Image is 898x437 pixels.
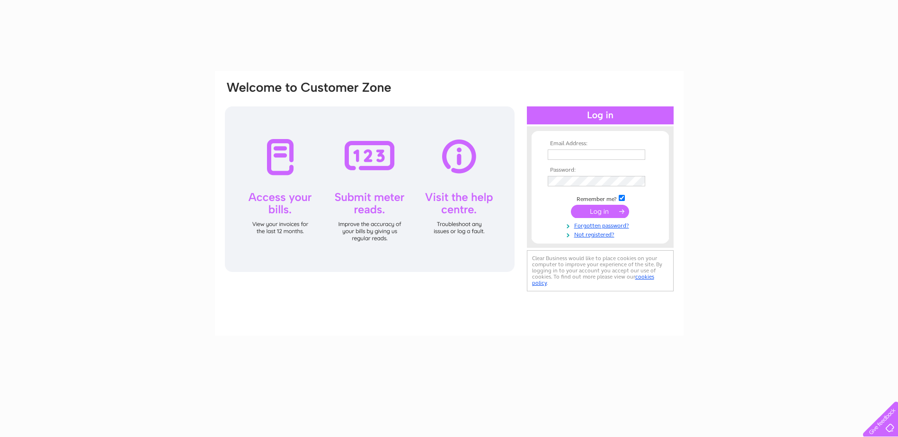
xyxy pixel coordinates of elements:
[527,250,674,291] div: Clear Business would like to place cookies on your computer to improve your experience of the sit...
[545,140,655,147] th: Email Address:
[571,205,629,218] input: Submit
[548,229,655,238] a: Not registered?
[545,193,655,203] td: Remember me?
[532,273,654,286] a: cookies policy
[548,220,655,229] a: Forgotten password?
[545,167,655,174] th: Password:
